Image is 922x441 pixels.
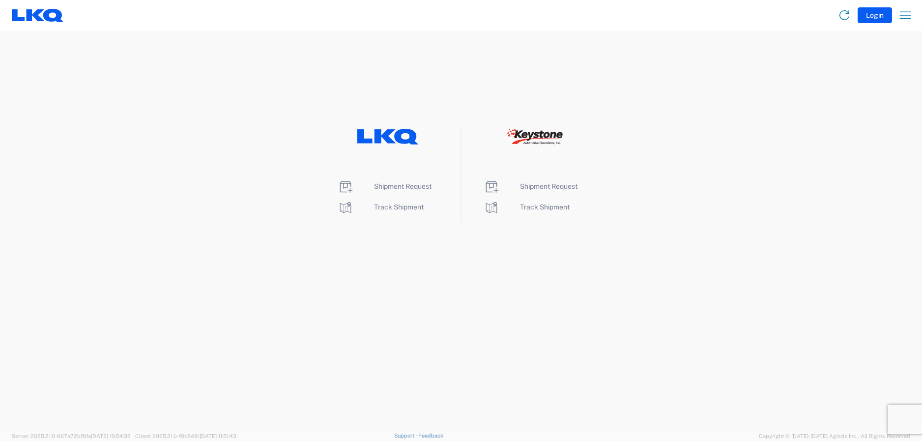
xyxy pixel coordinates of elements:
button: Login [858,7,892,23]
a: Shipment Request [338,182,432,190]
a: Support [394,433,419,439]
span: Track Shipment [374,203,424,211]
span: Shipment Request [520,182,577,190]
a: Track Shipment [484,203,570,211]
a: Track Shipment [338,203,424,211]
span: [DATE] 11:51:43 [200,433,236,439]
span: Shipment Request [374,182,432,190]
span: Client: 2025.21.0-f0c8481 [135,433,236,439]
span: Copyright © [DATE]-[DATE] Agistix Inc., All Rights Reserved [759,432,910,441]
span: [DATE] 10:54:32 [91,433,131,439]
span: Track Shipment [520,203,570,211]
a: Feedback [418,433,443,439]
span: Server: 2025.21.0-667a72bf6fa [12,433,131,439]
a: Shipment Request [484,182,577,190]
